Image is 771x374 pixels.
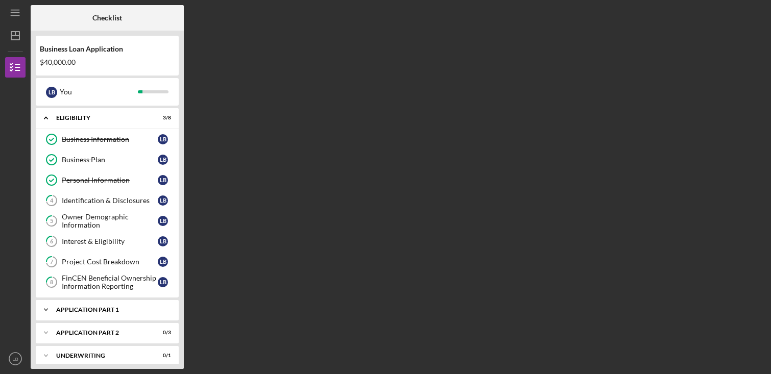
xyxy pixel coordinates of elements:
div: L B [158,195,168,206]
a: 5Owner Demographic InformationLB [41,211,174,231]
text: LB [12,356,18,362]
div: 0 / 1 [153,353,171,359]
div: You [60,83,138,101]
div: Identification & Disclosures [62,196,158,205]
div: L B [158,155,168,165]
div: 0 / 3 [153,330,171,336]
div: Business Loan Application [40,45,175,53]
a: Personal InformationLB [41,170,174,190]
tspan: 8 [50,279,53,286]
div: L B [158,134,168,144]
tspan: 5 [50,218,53,225]
a: 4Identification & DisclosuresLB [41,190,174,211]
tspan: 7 [50,259,54,265]
b: Checklist [92,14,122,22]
a: Business PlanLB [41,149,174,170]
div: L B [158,236,168,246]
div: Personal Information [62,176,158,184]
a: 6Interest & EligibilityLB [41,231,174,252]
div: L B [158,257,168,267]
button: LB [5,348,26,369]
div: Eligibility [56,115,146,121]
div: 3 / 8 [153,115,171,121]
div: Application Part 1 [56,307,166,313]
div: FinCEN Beneficial Ownership Information Reporting [62,274,158,290]
div: Interest & Eligibility [62,237,158,245]
div: Owner Demographic Information [62,213,158,229]
div: Application Part 2 [56,330,146,336]
div: L B [158,277,168,287]
a: 7Project Cost BreakdownLB [41,252,174,272]
div: $40,000.00 [40,58,175,66]
tspan: 4 [50,197,54,204]
div: L B [46,87,57,98]
div: Business Information [62,135,158,143]
div: Project Cost Breakdown [62,258,158,266]
div: L B [158,216,168,226]
div: Underwriting [56,353,146,359]
tspan: 6 [50,238,54,245]
div: L B [158,175,168,185]
a: 8FinCEN Beneficial Ownership Information ReportingLB [41,272,174,292]
a: Business InformationLB [41,129,174,149]
div: Business Plan [62,156,158,164]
